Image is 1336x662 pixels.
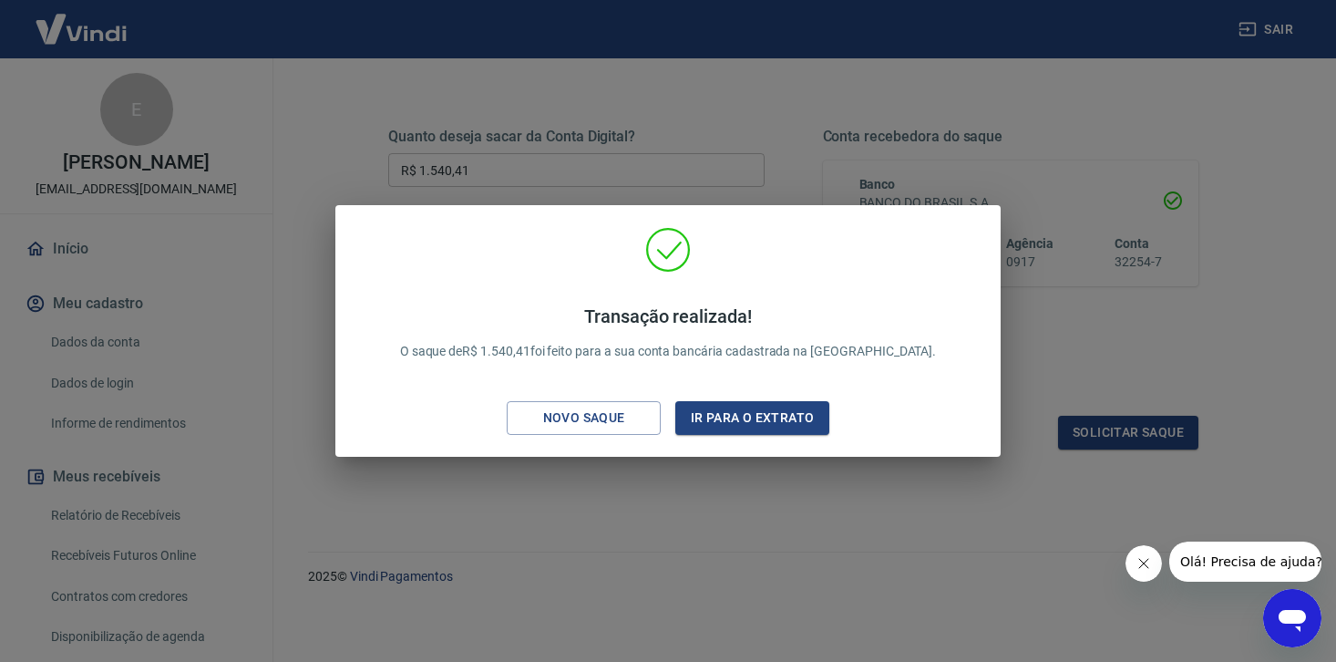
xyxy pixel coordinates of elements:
[507,401,661,435] button: Novo saque
[400,305,937,361] p: O saque de R$ 1.540,41 foi feito para a sua conta bancária cadastrada na [GEOGRAPHIC_DATA].
[1169,542,1321,582] iframe: Mensagem da empresa
[675,401,829,435] button: Ir para o extrato
[1125,545,1162,582] iframe: Fechar mensagem
[521,407,647,429] div: Novo saque
[11,13,153,27] span: Olá! Precisa de ajuda?
[400,305,937,327] h4: Transação realizada!
[1263,589,1321,647] iframe: Botão para abrir a janela de mensagens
